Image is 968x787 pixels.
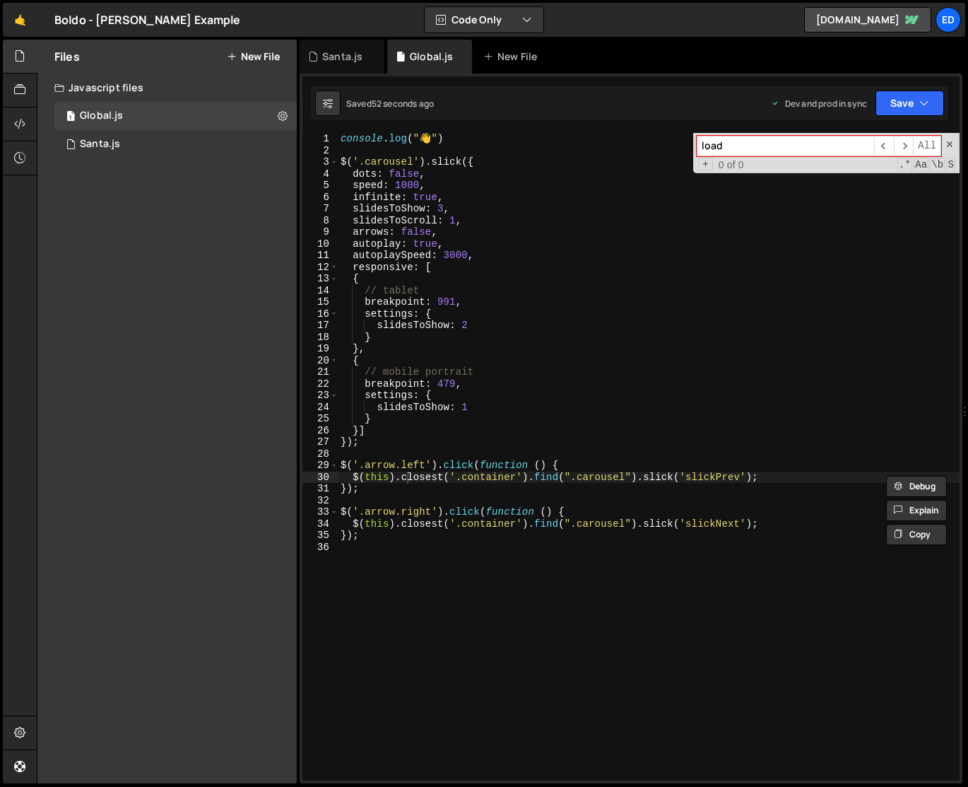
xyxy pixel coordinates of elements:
[302,495,338,507] div: 32
[302,436,338,448] div: 27
[698,158,713,171] span: Toggle Replace mode
[302,542,338,554] div: 36
[372,98,434,110] div: 52 seconds ago
[302,355,338,367] div: 20
[804,7,931,33] a: [DOMAIN_NAME]
[894,136,914,156] span: ​
[302,145,338,157] div: 2
[302,192,338,204] div: 6
[302,238,338,250] div: 10
[302,530,338,542] div: 35
[302,262,338,274] div: 12
[302,296,338,308] div: 15
[37,74,297,102] div: Javascript files
[302,133,338,145] div: 1
[302,378,338,390] div: 22
[302,332,338,344] div: 18
[302,448,338,460] div: 28
[935,7,961,33] a: Ed
[302,226,338,238] div: 9
[54,130,297,158] div: 11431/27608.js
[54,102,297,130] div: 11431/26905.js
[302,472,338,484] div: 30
[302,273,338,285] div: 13
[302,308,338,320] div: 16
[930,158,945,172] span: Whole Word Search
[886,500,947,521] button: Explain
[874,136,894,156] span: ​
[302,402,338,414] div: 24
[66,112,75,123] span: 1
[302,180,338,192] div: 5
[425,7,543,33] button: Code Only
[302,285,338,297] div: 14
[946,158,955,172] span: Search In Selection
[302,156,338,168] div: 3
[302,203,338,215] div: 7
[302,390,338,402] div: 23
[302,343,338,355] div: 19
[54,11,241,28] div: Boldo - [PERSON_NAME] Example
[227,51,280,62] button: New File
[914,158,928,172] span: CaseSensitive Search
[897,158,912,172] span: RegExp Search
[302,460,338,472] div: 29
[483,49,543,64] div: New File
[302,413,338,425] div: 25
[80,138,120,151] div: Santa.js
[886,524,947,545] button: Copy
[302,366,338,378] div: 21
[410,49,453,64] div: Global.js
[54,49,80,64] h2: Files
[302,215,338,227] div: 8
[302,483,338,495] div: 31
[302,168,338,180] div: 4
[886,476,947,497] button: Debug
[80,110,123,122] div: Global.js
[713,159,750,171] span: 0 of 0
[697,136,874,156] input: Search for
[302,425,338,437] div: 26
[302,250,338,262] div: 11
[302,506,338,518] div: 33
[322,49,362,64] div: Santa.js
[302,320,338,332] div: 17
[3,3,37,37] a: 🤙
[302,518,338,530] div: 34
[771,98,867,110] div: Dev and prod in sync
[875,91,944,116] button: Save
[913,136,941,156] span: Alt-Enter
[346,98,434,110] div: Saved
